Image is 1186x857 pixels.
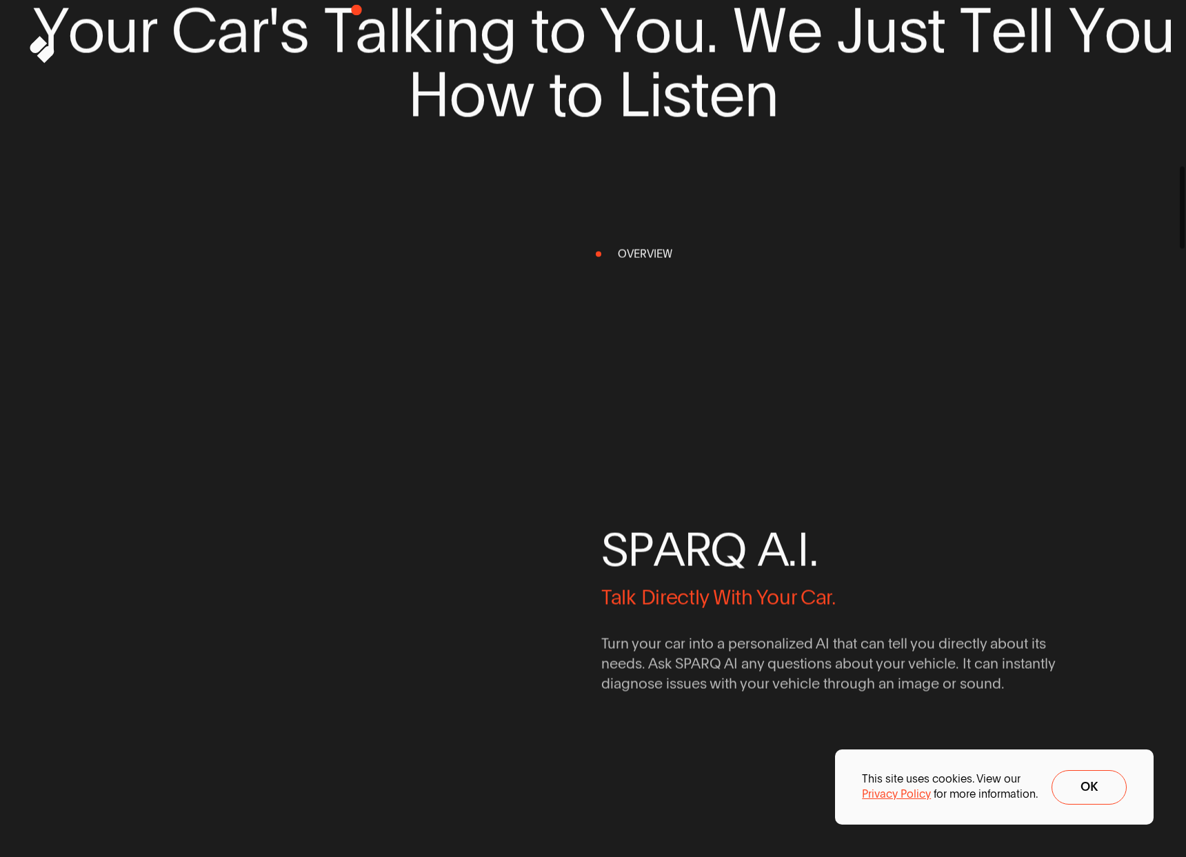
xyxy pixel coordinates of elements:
[710,525,747,573] span: Q
[758,525,788,573] span: A
[601,654,1056,674] span: needs. Ask SPARQ AI any questions about your vehicle. It can instantly
[684,525,711,573] span: R
[1052,770,1126,805] button: Ok
[1053,46,1101,47] span: Preorder
[601,674,1005,694] span: diagnose issues with your vehicle through an image or sound.
[787,525,797,573] span: .
[1081,780,1098,794] span: Ok
[485,63,534,127] span: w
[797,525,809,573] span: I
[601,584,1058,610] span: Talk Directly With Your Car.
[601,525,1058,573] span: SPARQ A.I.
[862,772,1038,802] p: This site uses cookies. View our for more information.
[601,634,1036,694] span: Turn your car into a personalized AI that can tell you directly about its needs. Ask SPARQ AI any...
[601,634,1046,654] span: Turn your car into a personalized AI that can tell you directly about its
[408,63,449,127] span: H
[601,584,836,610] span: Talk Directly With Your Car.
[618,63,649,127] span: L
[627,525,654,573] span: P
[649,63,662,127] span: i
[566,63,603,127] span: o
[654,525,684,573] span: A
[862,787,931,802] a: Privacy Policy
[809,525,818,573] span: .
[744,63,778,127] span: n
[449,63,485,127] span: o
[601,525,628,573] span: S
[691,63,708,127] span: t
[1031,46,1123,48] button: Preorder a SPARQ Diagnostics Device
[549,63,566,127] span: t
[662,63,691,127] span: s
[709,63,744,127] span: e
